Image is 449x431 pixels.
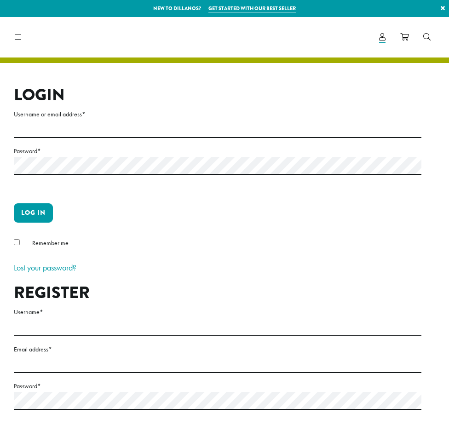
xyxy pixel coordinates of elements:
[416,29,438,45] a: Search
[14,85,421,105] h2: Login
[14,283,421,303] h2: Register
[14,109,421,120] label: Username or email address
[14,262,76,273] a: Lost your password?
[14,380,421,392] label: Password
[14,203,53,223] button: Log in
[32,239,69,247] span: Remember me
[14,306,421,318] label: Username
[208,5,296,12] a: Get started with our best seller
[14,344,421,355] label: Email address
[14,145,421,157] label: Password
